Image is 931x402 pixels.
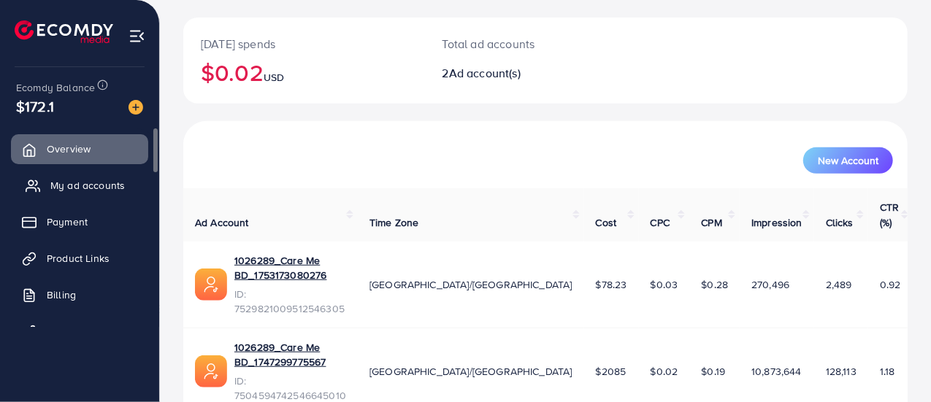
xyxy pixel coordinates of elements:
span: [GEOGRAPHIC_DATA]/[GEOGRAPHIC_DATA] [369,364,572,379]
a: 1026289_Care Me BD_1753173080276 [234,253,346,283]
span: Cost [596,215,617,230]
img: ic-ads-acc.e4c84228.svg [195,355,227,387]
span: $78.23 [596,277,627,292]
img: logo [15,20,113,43]
span: $0.03 [651,277,678,292]
p: [DATE] spends [201,35,407,53]
img: menu [129,28,145,45]
span: 10,873,644 [751,364,802,379]
span: $0.19 [701,364,725,379]
span: Affiliate Program [47,324,125,339]
h2: $0.02 [201,58,407,86]
img: image [129,100,143,115]
span: 270,496 [751,277,789,292]
span: ID: 7529821009512546305 [234,287,346,317]
a: 1026289_Care Me BD_1747299775567 [234,340,346,370]
span: Ecomdy Balance [16,80,95,95]
a: Affiliate Program [11,317,148,346]
img: ic-ads-acc.e4c84228.svg [195,268,227,301]
span: Clicks [826,215,854,230]
span: Ad account(s) [449,65,521,81]
a: Billing [11,280,148,309]
span: Payment [47,214,88,229]
span: 0.92 [880,277,901,292]
h2: 2 [442,66,589,80]
span: $0.02 [651,364,678,379]
span: $172.1 [16,96,54,117]
span: My ad accounts [50,178,125,193]
span: Ad Account [195,215,249,230]
span: Product Links [47,251,110,266]
span: Billing [47,287,76,302]
span: USD [264,70,284,85]
span: CTR (%) [880,200,899,229]
span: [GEOGRAPHIC_DATA]/[GEOGRAPHIC_DATA] [369,277,572,292]
span: $0.28 [701,277,728,292]
span: $2085 [596,364,627,379]
a: Product Links [11,244,148,273]
a: My ad accounts [11,171,148,200]
span: Overview [47,142,91,156]
span: CPC [651,215,670,230]
span: Impression [751,215,802,230]
a: Payment [11,207,148,236]
a: Overview [11,134,148,163]
span: New Account [818,155,878,166]
span: Time Zone [369,215,418,230]
span: 128,113 [826,364,857,379]
p: Total ad accounts [442,35,589,53]
iframe: Chat [869,336,920,391]
span: CPM [701,215,721,230]
button: New Account [803,147,893,174]
span: 2,489 [826,277,852,292]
